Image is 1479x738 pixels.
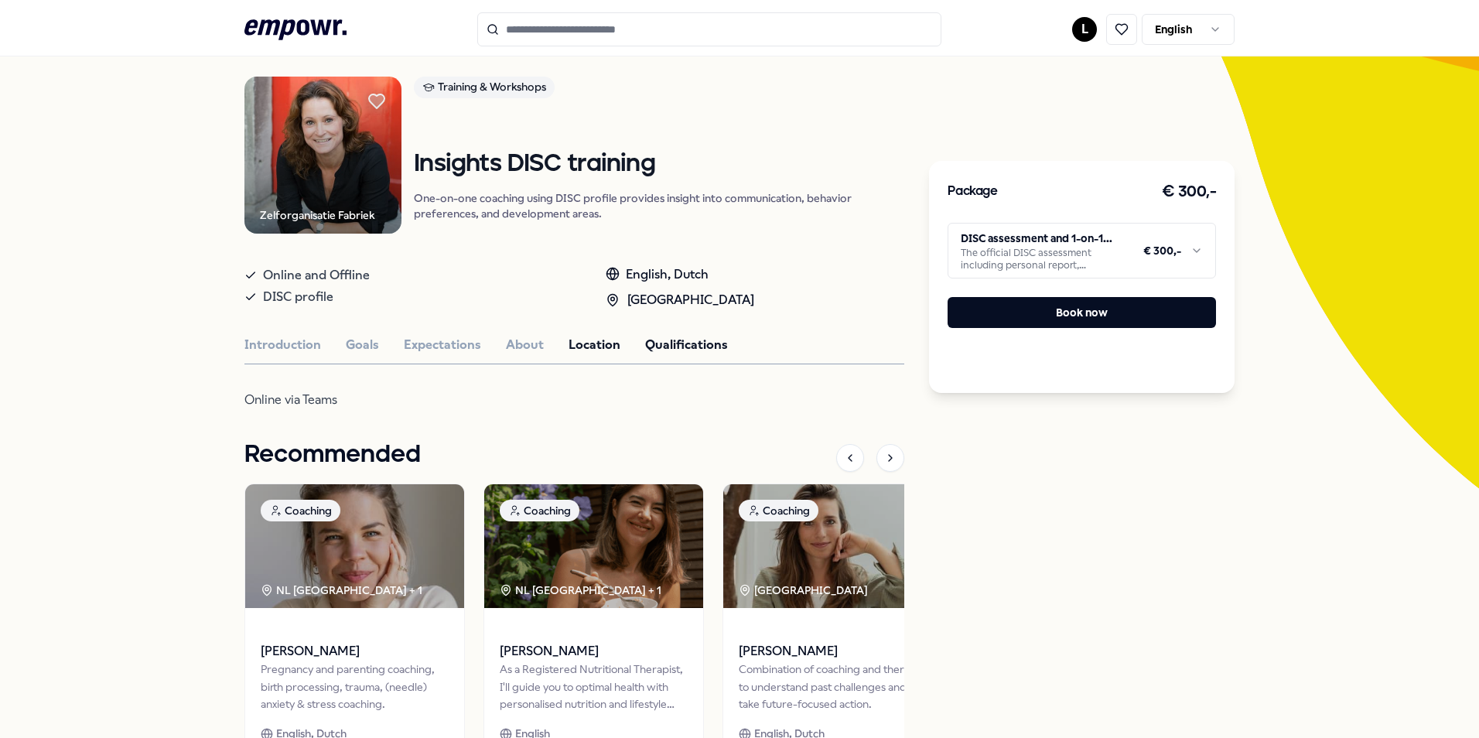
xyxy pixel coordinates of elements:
div: [GEOGRAPHIC_DATA] [606,290,754,310]
div: NL [GEOGRAPHIC_DATA] + 1 [261,582,422,599]
button: Location [569,335,620,355]
div: Coaching [500,500,579,521]
img: package image [484,484,703,608]
div: NL [GEOGRAPHIC_DATA] + 1 [500,582,661,599]
img: package image [723,484,942,608]
button: About [506,335,544,355]
button: Qualifications [645,335,728,355]
button: Expectations [404,335,481,355]
a: Training & Workshops [414,77,904,104]
p: Online via Teams [244,389,747,411]
button: Book now [948,297,1216,328]
div: [GEOGRAPHIC_DATA] [739,582,870,599]
h3: Package [948,182,997,202]
button: Goals [346,335,379,355]
div: Coaching [261,500,340,521]
img: package image [245,484,464,608]
img: Product Image [244,77,401,234]
p: One-on-one coaching using DISC profile provides insight into communication, behavior preferences,... [414,190,904,221]
button: L [1072,17,1097,42]
div: Pregnancy and parenting coaching, birth processing, trauma, (needle) anxiety & stress coaching. [261,661,449,712]
h3: € 300,- [1162,179,1217,204]
button: Introduction [244,335,321,355]
span: [PERSON_NAME] [739,641,927,661]
div: Combination of coaching and therapy to understand past challenges and take future-focused action. [739,661,927,712]
h1: Insights DISC training [414,151,904,178]
span: Online and Offline [263,265,370,286]
div: Coaching [739,500,818,521]
div: Zelforganisatie Fabriek [260,207,374,224]
div: Training & Workshops [414,77,555,98]
h1: Recommended [244,436,421,474]
span: [PERSON_NAME] [261,641,449,661]
input: Search for products, categories or subcategories [477,12,941,46]
span: DISC profile [263,286,333,308]
div: As a Registered Nutritional Therapist, I'll guide you to optimal health with personalised nutriti... [500,661,688,712]
div: English, Dutch [606,265,754,285]
span: [PERSON_NAME] [500,641,688,661]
